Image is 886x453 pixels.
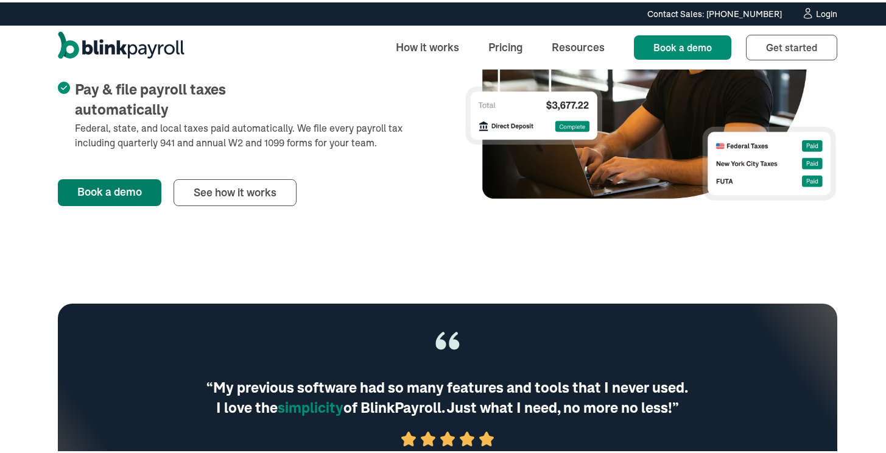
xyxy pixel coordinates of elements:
a: Pricing [479,32,532,58]
a: How it works [386,32,469,58]
span: simplicity [278,398,343,413]
li: Federal, state, and local taxes paid automatically. We file every payroll tax including quarterly... [58,77,431,148]
a: Book a demo [58,177,161,204]
a: See how it works [174,177,297,204]
a: Get started [746,32,837,58]
div: “My previous software had so many features and tools that I never used. I love the of BlinkPayrol... [204,376,691,416]
div: Contact Sales: [PHONE_NUMBER] [647,5,782,18]
a: home [58,29,185,61]
span: Book a demo [653,39,712,51]
a: Book a demo [634,33,731,57]
div: Login [816,7,837,16]
a: Login [801,5,837,18]
span: Pay & file payroll taxes automatically [75,79,226,116]
a: Resources [542,32,614,58]
span: Get started [766,39,817,51]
